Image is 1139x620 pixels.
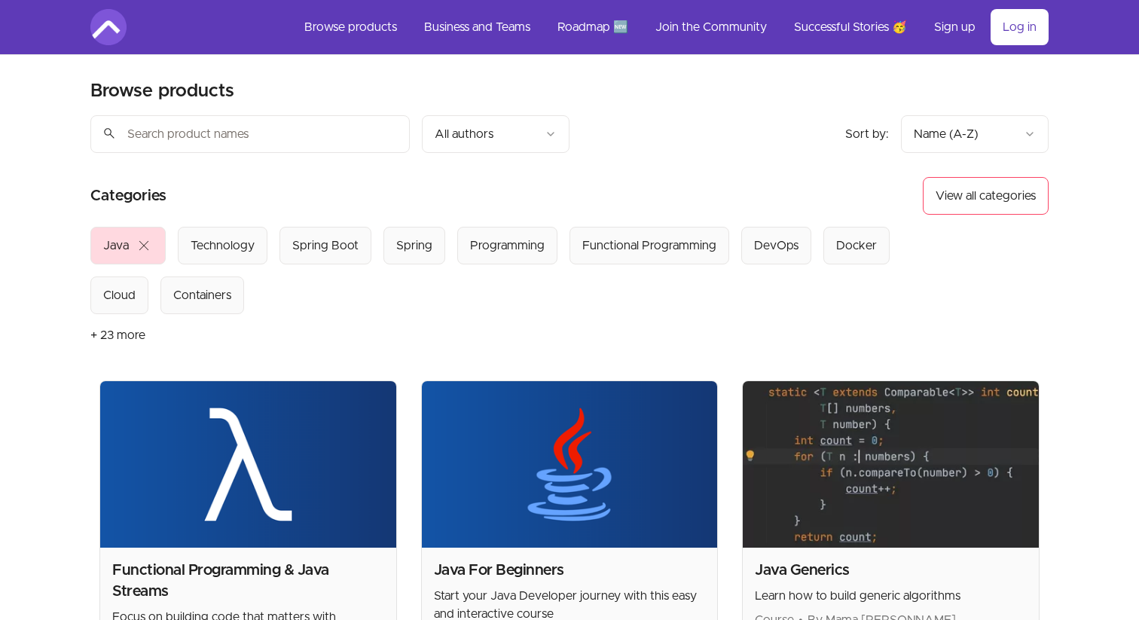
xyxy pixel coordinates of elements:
a: Log in [991,9,1049,45]
a: Roadmap 🆕 [545,9,640,45]
button: View all categories [923,177,1049,215]
div: Docker [836,237,877,255]
div: Programming [470,237,545,255]
div: Functional Programming [582,237,716,255]
img: Product image for Java Generics [743,381,1039,548]
p: Learn how to build generic algorithms [755,587,1027,605]
a: Sign up [922,9,988,45]
img: Amigoscode logo [90,9,127,45]
span: search [102,123,116,144]
img: Product image for Functional Programming & Java Streams [100,381,396,548]
div: Technology [191,237,255,255]
a: Browse products [292,9,409,45]
a: Join the Community [643,9,779,45]
div: Spring Boot [292,237,359,255]
div: Spring [396,237,432,255]
a: Business and Teams [412,9,542,45]
h2: Java For Beginners [434,560,706,581]
h2: Browse products [90,79,234,103]
img: Product image for Java For Beginners [422,381,718,548]
h2: Functional Programming & Java Streams [112,560,384,602]
button: Filter by author [422,115,569,153]
span: Sort by: [845,128,889,140]
div: Cloud [103,286,136,304]
div: Containers [173,286,231,304]
h2: Categories [90,177,166,215]
div: DevOps [754,237,799,255]
button: + 23 more [90,314,145,356]
nav: Main [292,9,1049,45]
a: Successful Stories 🥳 [782,9,919,45]
h2: Java Generics [755,560,1027,581]
input: Search product names [90,115,410,153]
span: close [135,237,153,255]
button: Product sort options [901,115,1049,153]
div: Java [103,237,129,255]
